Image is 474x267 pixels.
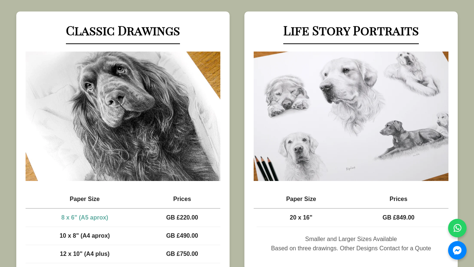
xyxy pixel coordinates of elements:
[173,196,191,202] span: Prices
[290,214,313,221] span: 20 x 16"
[60,233,110,239] span: 10 x 8" (A4 aprox)
[166,233,198,239] span: GB £490.00
[66,22,180,38] a: Classic Drawings
[390,196,407,202] span: Prices
[26,52,220,181] img: Example of a classic pencil pet portrait showcasing detailed artwork.
[448,241,467,260] a: Messenger
[254,235,448,243] p: Smaller and Larger Sizes Available
[254,52,448,181] img: Example of a life story pencil portrait artwork.
[61,214,108,221] a: 8 x 6" (A5 aprox)
[254,244,448,253] p: Based on three drawings. Other Designs Contact for a Quote
[286,196,316,202] span: Paper Size
[283,22,419,38] a: Life Story Portraits
[166,214,198,221] span: GB £220.00
[166,251,198,257] span: GB £750.00
[60,251,110,257] span: 12 x 10" (A4 plus)
[448,219,467,237] a: WhatsApp
[383,214,414,221] span: GB £849.00
[70,196,100,202] span: Paper Size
